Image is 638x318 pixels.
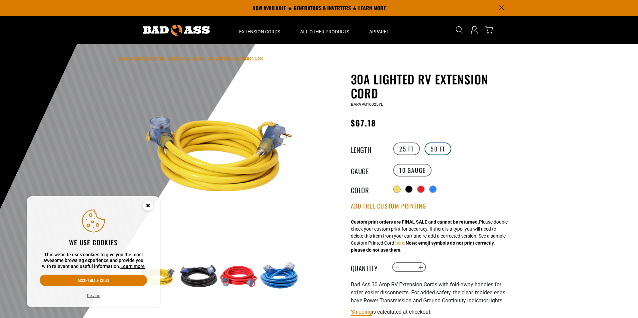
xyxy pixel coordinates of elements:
legend: Length [351,144,384,153]
strong: Note: emoji symbols do not print correctly, please do not use them. [351,240,495,253]
span: BARVPG10025YL [351,102,383,107]
img: red [219,257,258,296]
h2: We use cookies [40,238,147,247]
h1: 30A Lighted RV Extension Cord [351,72,514,100]
a: Shipping [351,309,372,315]
span: $67.18 [351,117,376,129]
label: 50 FT [425,142,451,155]
summary: Extension Cords [229,16,290,44]
img: blue [260,257,298,296]
aside: Cookie Consent [27,196,160,308]
legend: Gauge [351,166,384,175]
button: Add Free Custom Printing [351,203,427,210]
label: Quantity [351,263,384,272]
legend: Color [351,185,384,194]
div: is calculated at checkout. [351,307,514,316]
span: Extension Cords [239,29,280,35]
span: Apparel [369,29,389,35]
summary: All Other Products [290,16,359,44]
summary: Search [454,25,465,35]
div: Please double check your custom print for accuracy. If there is a typo, you will need to delete t... [351,219,508,254]
span: 30A Lighted RV Extension Cord [207,56,263,61]
span: › [205,56,206,61]
span: Bad Ass 30 Amp RV Extension Cords with fold-away handles for safer, easier disconnects. For added... [351,281,505,304]
img: black [179,257,218,296]
a: Learn more [120,264,145,269]
nav: breadcrumbs [119,54,263,62]
button: here [395,240,404,247]
button: Accept all & close [40,275,147,286]
label: 25 FT [393,142,420,155]
button: Decline [85,292,102,299]
img: yellow [139,73,299,234]
p: This website uses cookies to give you the most awesome browsing experience and provide you with r... [40,252,147,270]
a: Return to Collection [168,56,203,61]
summary: Apparel [359,16,399,44]
span: All Other Products [300,29,349,35]
img: Bad Ass Extension Cords [143,25,210,36]
span: › [165,56,167,61]
strong: Custom print orders are FINAL SALE and cannot be returned. [351,219,479,225]
label: 10 Gauge [393,164,432,177]
a: Bad Ass Extension Cords [119,56,164,61]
